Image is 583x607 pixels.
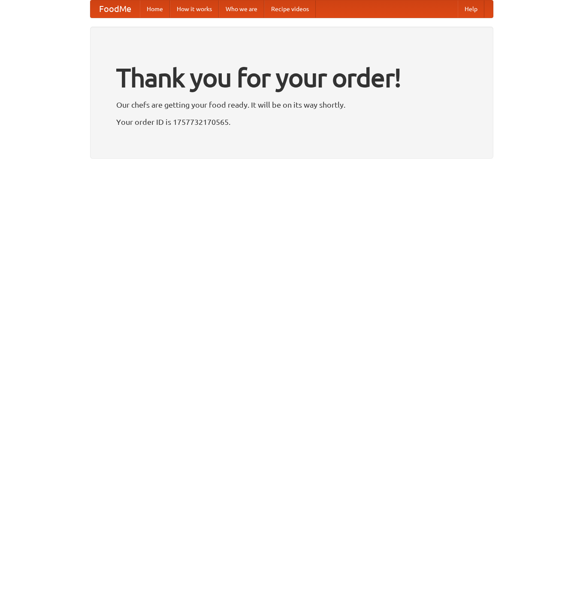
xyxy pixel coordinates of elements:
h1: Thank you for your order! [116,57,467,98]
a: Help [458,0,484,18]
a: Home [140,0,170,18]
a: How it works [170,0,219,18]
p: Our chefs are getting your food ready. It will be on its way shortly. [116,98,467,111]
a: Recipe videos [264,0,316,18]
a: Who we are [219,0,264,18]
a: FoodMe [91,0,140,18]
p: Your order ID is 1757732170565. [116,115,467,128]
